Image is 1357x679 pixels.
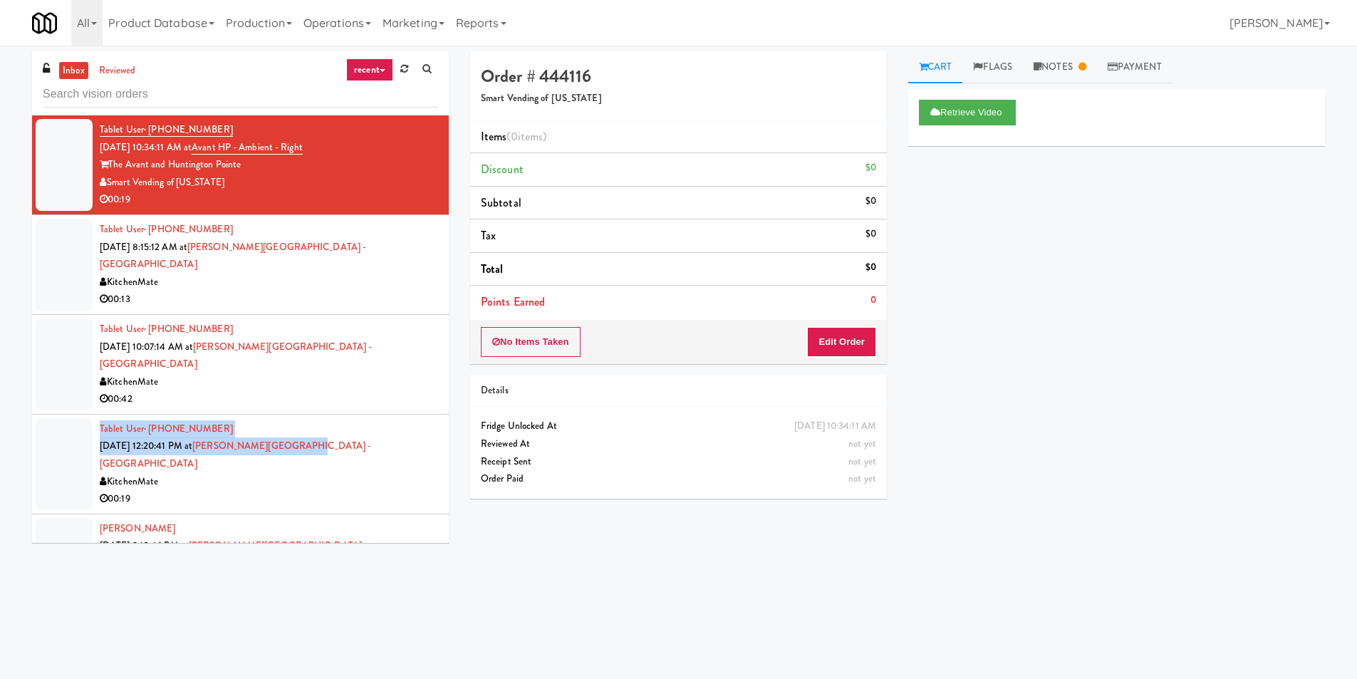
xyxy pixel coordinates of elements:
div: Receipt Sent [481,453,876,471]
div: 00:19 [100,490,438,508]
h4: Order # 444116 [481,67,876,85]
a: Payment [1097,51,1173,83]
div: $0 [865,192,876,210]
a: [PERSON_NAME] [100,522,175,535]
span: Discount [481,161,524,177]
div: KitchenMate [100,373,438,391]
span: (0 ) [506,128,546,145]
div: Smart Vending of [US_STATE] [100,174,438,192]
span: Items [481,128,546,145]
span: Points Earned [481,294,545,310]
span: [DATE] 8:15:12 AM at [100,240,187,254]
a: Tablet User· [PHONE_NUMBER] [100,422,233,435]
span: not yet [848,455,876,468]
h5: Smart Vending of [US_STATE] [481,93,876,104]
a: [PERSON_NAME][GEOGRAPHIC_DATA] - [GEOGRAPHIC_DATA] [100,439,371,470]
div: $0 [865,259,876,276]
a: inbox [59,62,88,80]
a: [PERSON_NAME][GEOGRAPHIC_DATA] - [GEOGRAPHIC_DATA] [100,539,368,570]
a: recent [346,58,393,81]
span: [DATE] 10:34:11 AM at [100,140,192,154]
a: Flags [962,51,1023,83]
span: Tax [481,227,496,244]
div: $0 [865,159,876,177]
button: No Items Taken [481,327,581,357]
div: [DATE] 10:34:11 AM [794,418,876,435]
a: Tablet User· [PHONE_NUMBER] [100,322,233,336]
div: 0 [870,291,876,309]
span: not yet [848,437,876,450]
li: Tablet User· [PHONE_NUMBER][DATE] 10:07:14 AM at[PERSON_NAME][GEOGRAPHIC_DATA] - [GEOGRAPHIC_DATA... [32,315,449,415]
span: [DATE] 9:10:46 PM at [100,539,189,552]
a: [PERSON_NAME][GEOGRAPHIC_DATA] - [GEOGRAPHIC_DATA] [100,340,372,371]
button: Edit Order [807,327,876,357]
a: reviewed [95,62,140,80]
div: Fridge Unlocked At [481,418,876,435]
a: Tablet User· [PHONE_NUMBER] [100,123,233,137]
span: not yet [848,472,876,485]
ng-pluralize: items [518,128,544,145]
input: Search vision orders [43,81,438,108]
span: · [PHONE_NUMBER] [144,123,233,136]
li: Tablet User· [PHONE_NUMBER][DATE] 12:20:41 PM at[PERSON_NAME][GEOGRAPHIC_DATA] - [GEOGRAPHIC_DATA... [32,415,449,514]
button: Retrieve Video [919,100,1016,125]
div: KitchenMate [100,473,438,491]
div: Order Paid [481,470,876,488]
span: [DATE] 10:07:14 AM at [100,340,193,353]
span: Total [481,261,504,277]
li: Tablet User· [PHONE_NUMBER][DATE] 10:34:11 AM atAvant HP - Ambient - RightThe Avant and Huntingto... [32,115,449,215]
span: · [PHONE_NUMBER] [144,222,233,236]
a: Cart [908,51,963,83]
div: 00:19 [100,191,438,209]
span: · [PHONE_NUMBER] [144,322,233,336]
li: [PERSON_NAME][DATE] 9:10:46 PM at[PERSON_NAME][GEOGRAPHIC_DATA] - [GEOGRAPHIC_DATA]KitchenMateUnk... [32,514,449,614]
a: [PERSON_NAME][GEOGRAPHIC_DATA] - [GEOGRAPHIC_DATA] [100,240,366,271]
div: Details [481,382,876,400]
div: KitchenMate [100,274,438,291]
li: Tablet User· [PHONE_NUMBER][DATE] 8:15:12 AM at[PERSON_NAME][GEOGRAPHIC_DATA] - [GEOGRAPHIC_DATA]... [32,215,449,315]
span: · [PHONE_NUMBER] [144,422,233,435]
div: $0 [865,225,876,243]
img: Micromart [32,11,57,36]
div: The Avant and Huntington Pointe [100,156,438,174]
div: 00:42 [100,390,438,408]
span: Subtotal [481,195,521,211]
a: Notes [1023,51,1097,83]
div: Reviewed At [481,435,876,453]
span: [DATE] 12:20:41 PM at [100,439,192,452]
a: Avant HP - Ambient - Right [192,140,303,155]
div: 00:13 [100,291,438,309]
a: Tablet User· [PHONE_NUMBER] [100,222,233,236]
